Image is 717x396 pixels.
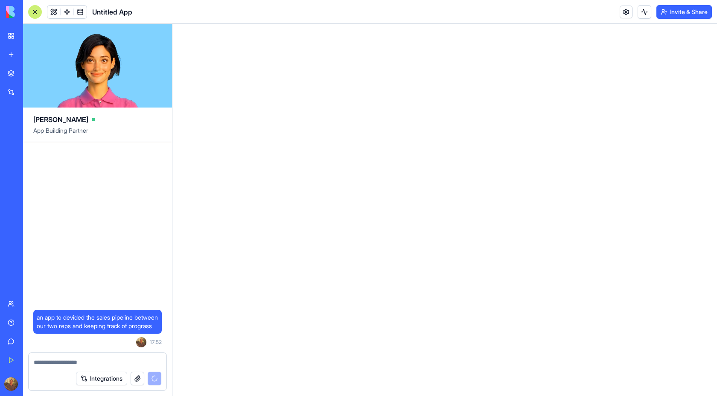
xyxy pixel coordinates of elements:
[76,372,127,385] button: Integrations
[136,337,146,347] img: ACg8ocJ91c7Ov6f0BDImijc5izaKjZeyTM43D29Wd_gSM26BV1bWustSHA=s96-c
[92,7,132,17] span: Untitled App
[656,5,712,19] button: Invite & Share
[37,313,158,330] span: an app to devided the sales pipeline between our two reps and keeping track of prograss
[150,339,162,346] span: 17:52
[33,114,88,125] span: [PERSON_NAME]
[33,126,162,142] span: App Building Partner
[4,377,18,391] img: ACg8ocJ91c7Ov6f0BDImijc5izaKjZeyTM43D29Wd_gSM26BV1bWustSHA=s96-c
[6,6,59,18] img: logo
